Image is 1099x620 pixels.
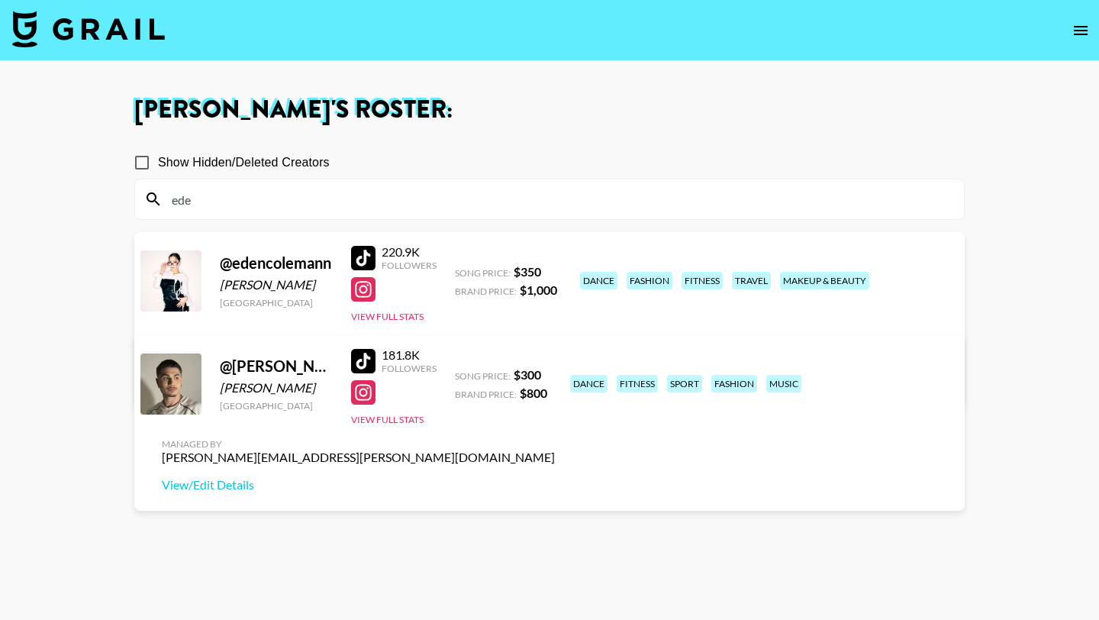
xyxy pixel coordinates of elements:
[455,389,517,400] span: Brand Price:
[220,400,333,412] div: [GEOGRAPHIC_DATA]
[382,260,437,271] div: Followers
[766,375,801,392] div: music
[162,450,555,465] div: [PERSON_NAME][EMAIL_ADDRESS][PERSON_NAME][DOMAIN_NAME]
[220,297,333,308] div: [GEOGRAPHIC_DATA]
[220,380,333,396] div: [PERSON_NAME]
[162,438,555,450] div: Managed By
[163,187,955,212] input: Search by User Name
[520,386,547,400] strong: $ 800
[711,375,757,392] div: fashion
[667,375,702,392] div: sport
[682,272,723,289] div: fitness
[514,264,541,279] strong: $ 350
[455,286,517,297] span: Brand Price:
[158,153,330,172] span: Show Hidden/Deleted Creators
[520,283,557,297] strong: $ 1,000
[220,253,333,273] div: @ edencolemann
[455,267,511,279] span: Song Price:
[382,363,437,374] div: Followers
[12,11,165,47] img: Grail Talent
[1065,15,1096,46] button: open drawer
[627,272,672,289] div: fashion
[134,98,965,122] h1: [PERSON_NAME] 's Roster:
[220,277,333,292] div: [PERSON_NAME]
[617,375,658,392] div: fitness
[382,244,437,260] div: 220.9K
[162,477,555,492] a: View/Edit Details
[351,311,424,322] button: View Full Stats
[732,272,771,289] div: travel
[570,375,608,392] div: dance
[351,414,424,425] button: View Full Stats
[580,272,617,289] div: dance
[780,272,869,289] div: makeup & beauty
[514,367,541,382] strong: $ 300
[220,357,333,376] div: @ [PERSON_NAME].ravazzi
[382,347,437,363] div: 181.8K
[455,370,511,382] span: Song Price:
